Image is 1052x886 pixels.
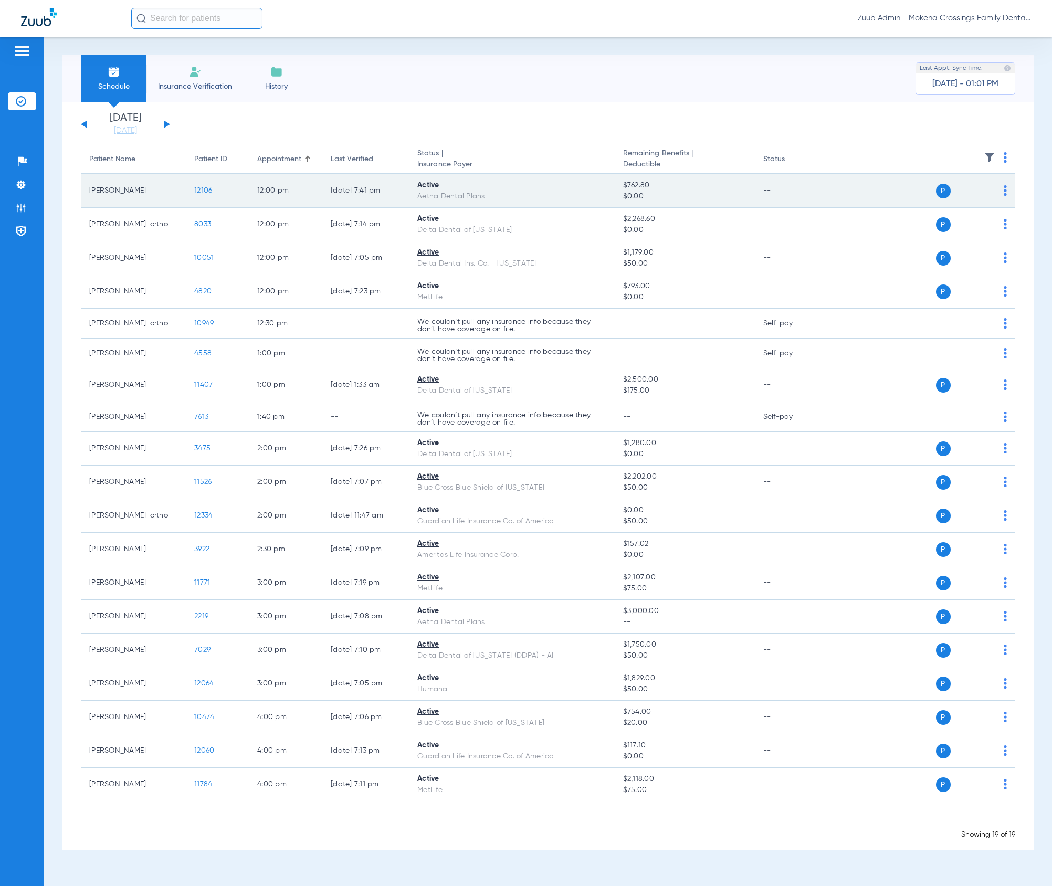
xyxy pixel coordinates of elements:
td: Self-pay [755,339,826,368]
div: Active [417,740,606,751]
p: We couldn’t pull any insurance info because they don’t have coverage on file. [417,412,606,426]
img: group-dot-blue.svg [1004,477,1007,487]
td: [DATE] 7:11 PM [322,768,409,801]
td: [DATE] 7:07 PM [322,466,409,499]
span: P [936,441,951,456]
span: 8033 [194,220,211,228]
span: $75.00 [623,785,746,796]
span: $0.00 [623,751,746,762]
img: group-dot-blue.svg [1004,779,1007,789]
td: 1:40 PM [249,402,322,432]
td: [PERSON_NAME] [81,768,186,801]
td: [PERSON_NAME] [81,600,186,634]
img: group-dot-blue.svg [1004,286,1007,297]
span: 11784 [194,780,212,788]
div: Appointment [257,154,314,165]
span: P [936,184,951,198]
td: -- [322,402,409,432]
span: P [936,509,951,523]
td: 2:00 PM [249,499,322,533]
span: Zuub Admin - Mokena Crossings Family Dental [858,13,1031,24]
img: group-dot-blue.svg [1004,252,1007,263]
span: P [936,609,951,624]
td: [DATE] 7:13 PM [322,734,409,768]
span: 2219 [194,613,208,620]
span: P [936,542,951,557]
td: [PERSON_NAME] [81,368,186,402]
span: $117.10 [623,740,746,751]
span: 12064 [194,680,214,687]
span: History [251,81,301,92]
img: last sync help info [1004,65,1011,72]
span: 4558 [194,350,212,357]
span: 11526 [194,478,212,486]
span: P [936,217,951,232]
img: group-dot-blue.svg [1004,645,1007,655]
div: Blue Cross Blue Shield of [US_STATE] [417,718,606,729]
span: Insurance Verification [154,81,236,92]
img: group-dot-blue.svg [1004,185,1007,196]
td: [DATE] 11:47 AM [322,499,409,533]
div: Delta Dental of [US_STATE] [417,449,606,460]
img: group-dot-blue.svg [1004,318,1007,329]
td: -- [322,309,409,339]
div: Active [417,471,606,482]
span: 3475 [194,445,211,452]
td: -- [755,499,826,533]
span: $1,179.00 [623,247,746,258]
span: $0.00 [623,550,746,561]
td: -- [755,432,826,466]
td: [PERSON_NAME] [81,339,186,368]
td: [PERSON_NAME]-ortho [81,208,186,241]
span: $0.00 [623,449,746,460]
td: 3:00 PM [249,600,322,634]
td: 2:30 PM [249,533,322,566]
span: 11771 [194,579,210,586]
div: Delta Dental of [US_STATE] [417,385,606,396]
span: P [936,643,951,658]
span: Deductible [623,159,746,170]
span: P [936,576,951,590]
td: [DATE] 7:41 PM [322,174,409,208]
div: Active [417,706,606,718]
td: [DATE] 7:05 PM [322,667,409,701]
div: Active [417,639,606,650]
span: Last Appt. Sync Time: [920,63,983,73]
div: Active [417,247,606,258]
td: 1:00 PM [249,339,322,368]
span: 12106 [194,187,212,194]
td: -- [755,241,826,275]
span: $754.00 [623,706,746,718]
span: $1,829.00 [623,673,746,684]
div: Patient ID [194,154,227,165]
div: Active [417,673,606,684]
span: [DATE] - 01:01 PM [932,79,998,89]
input: Search for patients [131,8,262,29]
td: [DATE] 7:10 PM [322,634,409,667]
span: 3922 [194,545,209,553]
td: -- [755,600,826,634]
td: [DATE] 7:09 PM [322,533,409,566]
td: 3:00 PM [249,667,322,701]
div: Aetna Dental Plans [417,617,606,628]
span: $2,268.60 [623,214,746,225]
img: Search Icon [136,14,146,23]
td: [DATE] 7:26 PM [322,432,409,466]
span: $1,280.00 [623,438,746,449]
td: 12:00 PM [249,174,322,208]
span: $0.00 [623,505,746,516]
td: 2:00 PM [249,432,322,466]
img: group-dot-blue.svg [1004,577,1007,588]
td: -- [755,734,826,768]
td: -- [755,368,826,402]
td: [DATE] 7:06 PM [322,701,409,734]
span: $157.02 [623,539,746,550]
td: -- [755,634,826,667]
td: -- [755,174,826,208]
span: P [936,475,951,490]
span: 10949 [194,320,214,327]
td: [PERSON_NAME] [81,634,186,667]
span: $762.80 [623,180,746,191]
th: Status | [409,145,615,174]
td: 4:00 PM [249,768,322,801]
